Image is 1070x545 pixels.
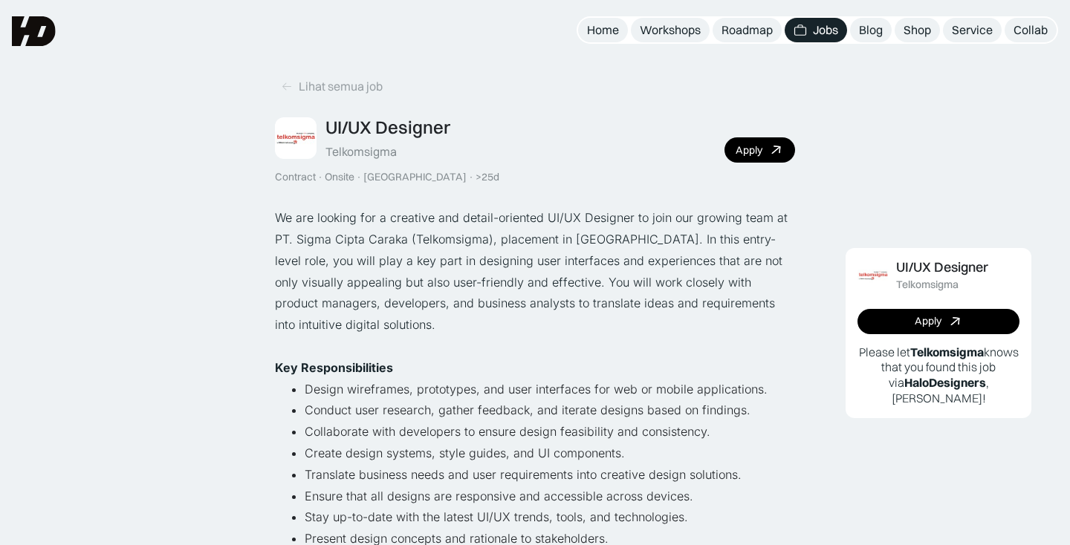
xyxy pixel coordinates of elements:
[305,421,795,443] li: Collaborate with developers to ensure design feasibility and consistency.
[952,22,993,38] div: Service
[785,18,847,42] a: Jobs
[895,18,940,42] a: Shop
[305,399,795,421] li: Conduct user research, gather feedback, and iterate designs based on findings.
[275,336,795,357] p: ‍
[587,22,619,38] div: Home
[857,309,1019,334] a: Apply
[299,79,383,94] div: Lihat semua job
[325,171,354,183] div: Onsite
[468,171,474,183] div: ·
[305,464,795,486] li: Translate business needs and user requirements into creative design solutions.
[356,171,362,183] div: ·
[724,137,795,163] a: Apply
[910,345,984,359] b: Telkomsigma
[317,171,323,183] div: ·
[850,18,892,42] a: Blog
[305,443,795,464] li: Create design systems, style guides, and UI components.
[275,117,317,159] img: Job Image
[631,18,710,42] a: Workshops
[896,278,959,291] div: Telkomsigma
[713,18,782,42] a: Roadmap
[1005,18,1057,42] a: Collab
[476,171,499,183] div: >25d
[943,18,1002,42] a: Service
[325,117,450,138] div: UI/UX Designer
[857,260,889,291] img: Job Image
[857,345,1019,406] p: Please let knows that you found this job via , [PERSON_NAME]!
[275,207,795,336] p: We are looking for a creative and detail-oriented UI/UX Designer to join our growing team at PT. ...
[325,144,397,160] div: Telkomsigma
[640,22,701,38] div: Workshops
[904,22,931,38] div: Shop
[896,260,988,275] div: UI/UX Designer
[305,506,795,528] li: Stay up-to-date with the latest UI/UX trends, tools, and technologies.
[275,360,393,375] strong: Key Responsibilities
[915,315,941,327] div: Apply
[578,18,628,42] a: Home
[275,171,316,183] div: Contract
[859,22,883,38] div: Blog
[305,379,795,400] li: Design wireframes, prototypes, and user interfaces for web or mobile applications.
[736,144,762,157] div: Apply
[305,486,795,507] li: Ensure that all designs are responsive and accessible across devices.
[1014,22,1048,38] div: Collab
[275,74,389,99] a: Lihat semua job
[722,22,773,38] div: Roadmap
[363,171,467,183] div: [GEOGRAPHIC_DATA]
[904,375,986,390] b: HaloDesigners
[813,22,838,38] div: Jobs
